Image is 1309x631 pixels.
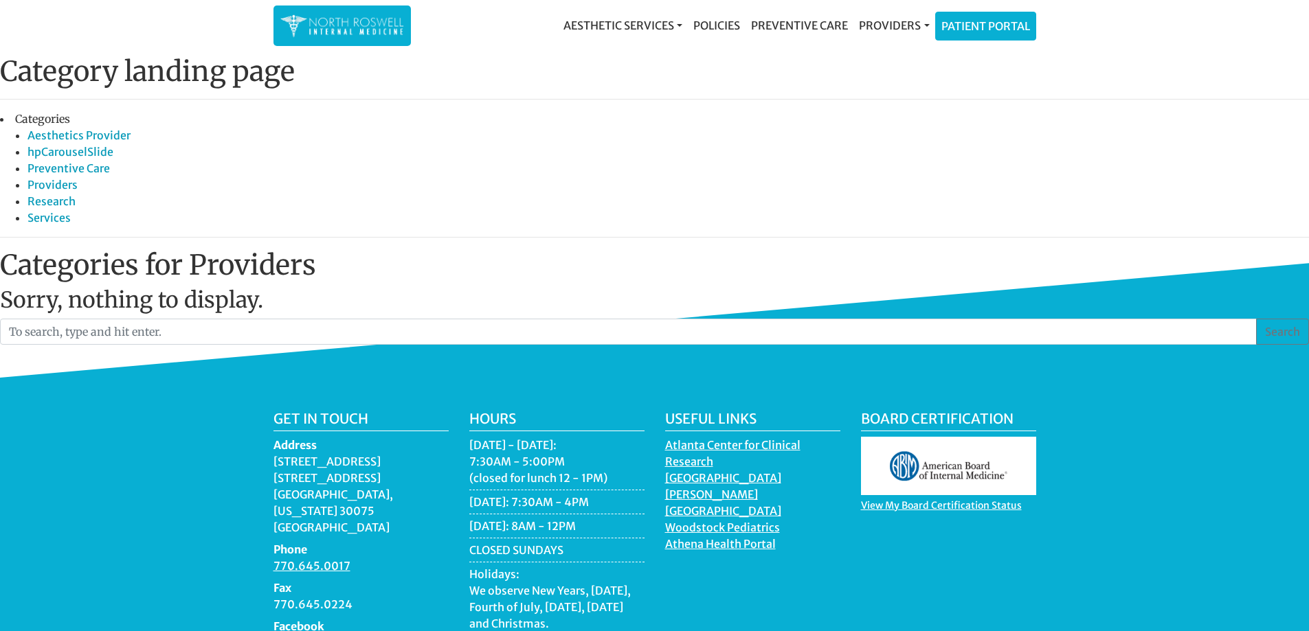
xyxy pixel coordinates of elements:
dt: Phone [273,541,449,558]
a: View My Board Certification Status [861,499,1022,515]
img: North Roswell Internal Medicine [280,12,404,39]
dt: Address [273,437,449,453]
a: [GEOGRAPHIC_DATA] [665,504,781,521]
a: hpCarouselSlide [27,145,113,159]
dd: 770.645.0224 [273,596,449,612]
li: [DATE] - [DATE]: 7:30AM - 5:00PM (closed for lunch 12 - 1PM) [469,437,645,490]
a: 770.645.0017 [273,559,350,576]
a: Woodstock Pediatrics [665,520,780,538]
a: Policies [688,12,746,39]
h5: Board Certification [861,411,1036,431]
a: Atlanta Center for Clinical Research [665,438,801,472]
a: Services [27,211,71,225]
a: Athena Health Portal [665,537,776,554]
a: Research [27,194,76,208]
a: Preventive Care [27,161,110,175]
a: Patient Portal [936,12,1036,40]
dt: Fax [273,580,449,596]
h5: Useful Links [665,411,840,431]
h5: Hours [469,411,645,431]
a: Providers [27,178,78,192]
li: [DATE]: 7:30AM - 4PM [469,494,645,514]
a: [GEOGRAPHIC_DATA][PERSON_NAME] [665,471,781,505]
a: Aesthetics Provider [27,128,131,142]
li: [DATE]: 8AM - 12PM [469,518,645,538]
a: Preventive Care [746,12,853,39]
li: CLOSED SUNDAYS [469,542,645,562]
h5: Get in touch [273,411,449,431]
img: aboim_logo.gif [861,437,1036,494]
a: Providers [853,12,935,39]
dd: [STREET_ADDRESS] [STREET_ADDRESS] [GEOGRAPHIC_DATA], [US_STATE] 30075 [GEOGRAPHIC_DATA] [273,453,449,536]
button: Search [1256,319,1309,345]
a: Aesthetic Services [558,12,688,39]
